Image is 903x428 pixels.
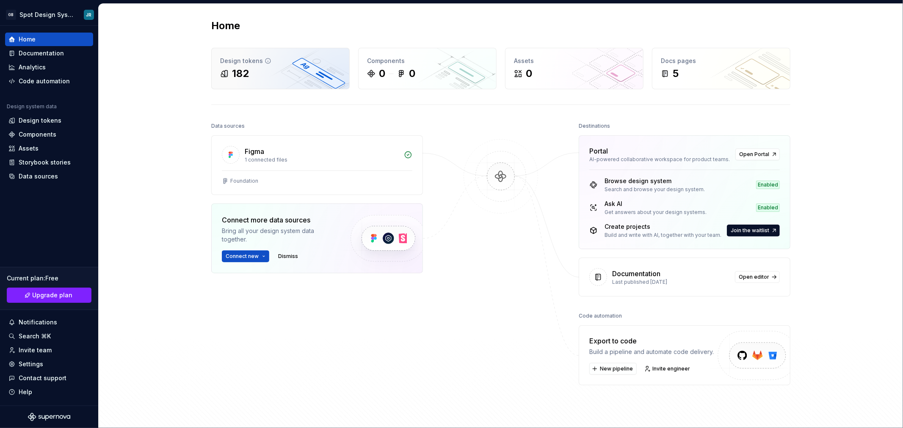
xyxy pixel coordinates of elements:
[245,156,399,163] div: 1 connected files
[278,253,298,260] span: Dismiss
[5,74,93,88] a: Code automation
[33,291,73,299] span: Upgrade plan
[731,227,769,234] span: Join the waitlist
[19,144,39,153] div: Assets
[19,130,56,139] div: Components
[211,135,423,195] a: Figma1 connected filesFoundation
[19,63,46,71] div: Analytics
[19,374,66,382] div: Contact support
[5,357,93,371] a: Settings
[526,67,532,80] div: 0
[652,48,790,89] a: Docs pages5
[5,128,93,141] a: Components
[589,363,637,375] button: New pipeline
[5,33,93,46] a: Home
[756,203,780,212] div: Enabled
[605,186,705,193] div: Search and browse your design system.
[5,371,93,385] button: Contact support
[5,316,93,329] button: Notifications
[220,57,341,65] div: Design tokens
[727,225,780,236] button: Join the waitlist
[19,360,43,368] div: Settings
[19,332,51,340] div: Search ⌘K
[222,250,269,262] button: Connect new
[735,271,780,283] a: Open editor
[19,158,71,167] div: Storybook stories
[211,48,350,89] a: Design tokens182
[605,232,721,239] div: Build and write with AI, together with your team.
[612,269,660,279] div: Documentation
[5,170,93,183] a: Data sources
[86,11,92,18] div: JR
[589,348,714,356] div: Build a pipeline and automate code delivery.
[358,48,497,89] a: Components00
[2,5,97,24] button: GBSpot Design SystemJR
[652,365,690,372] span: Invite engineer
[28,413,70,421] svg: Supernova Logo
[5,343,93,357] a: Invite team
[230,178,258,184] div: Foundation
[7,274,91,283] div: Current plan : Free
[226,253,259,260] span: Connect new
[673,67,679,80] div: 5
[661,57,781,65] div: Docs pages
[245,146,264,156] div: Figma
[579,120,610,132] div: Destinations
[232,67,249,80] div: 182
[222,227,336,244] div: Bring all your design system data together.
[642,363,694,375] a: Invite engineer
[19,11,74,19] div: Spot Design System
[7,103,57,110] div: Design system data
[5,47,93,60] a: Documentation
[5,385,93,399] button: Help
[19,388,32,396] div: Help
[211,19,240,33] h2: Home
[514,57,635,65] div: Assets
[19,35,36,44] div: Home
[600,365,633,372] span: New pipeline
[579,310,622,322] div: Code automation
[379,67,385,80] div: 0
[739,274,769,280] span: Open editor
[589,336,714,346] div: Export to code
[7,288,91,303] button: Upgrade plan
[19,116,61,125] div: Design tokens
[19,318,57,326] div: Notifications
[5,142,93,155] a: Assets
[612,279,730,285] div: Last published [DATE]
[756,181,780,189] div: Enabled
[589,146,608,156] div: Portal
[409,67,415,80] div: 0
[211,120,245,132] div: Data sources
[5,156,93,169] a: Storybook stories
[505,48,643,89] a: Assets0
[6,10,16,20] div: GB
[222,215,336,225] div: Connect more data sources
[274,250,302,262] button: Dismiss
[605,200,707,208] div: Ask AI
[19,172,58,181] div: Data sources
[739,151,769,158] span: Open Portal
[605,222,721,231] div: Create projects
[19,77,70,85] div: Code automation
[605,209,707,216] div: Get answers about your design systems.
[5,60,93,74] a: Analytics
[735,148,780,160] a: Open Portal
[19,49,64,58] div: Documentation
[367,57,488,65] div: Components
[5,329,93,343] button: Search ⌘K
[5,114,93,127] a: Design tokens
[19,346,52,354] div: Invite team
[605,177,705,185] div: Browse design system
[589,156,730,163] div: AI-powered collaborative workspace for product teams.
